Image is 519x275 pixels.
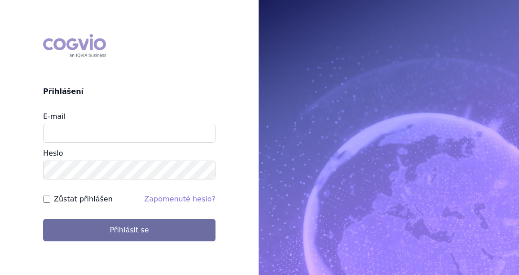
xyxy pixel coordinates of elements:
div: COGVIO [43,34,106,57]
label: Heslo [43,149,63,157]
h2: Přihlášení [43,86,216,97]
button: Přihlásit se [43,219,216,241]
a: Zapomenuté heslo? [144,195,216,203]
label: Zůstat přihlášen [54,194,113,205]
label: E-mail [43,112,66,121]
